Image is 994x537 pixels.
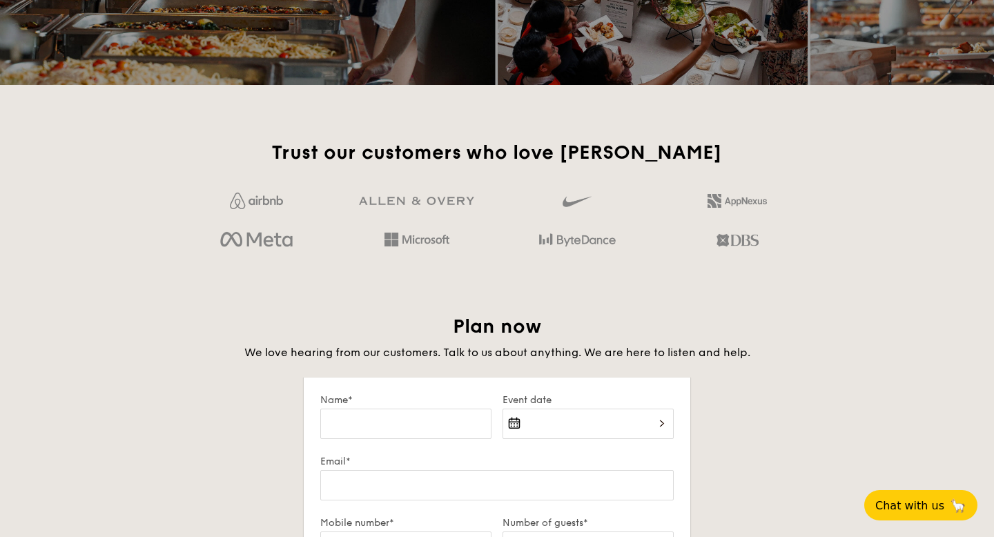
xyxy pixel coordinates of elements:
img: Hd4TfVa7bNwuIo1gAAAAASUVORK5CYII= [384,233,449,246]
span: We love hearing from our customers. Talk to us about anything. We are here to listen and help. [244,346,750,359]
label: Name* [320,394,491,406]
span: Chat with us [875,499,944,512]
img: bytedance.dc5c0c88.png [539,228,616,252]
label: Email* [320,456,674,467]
label: Event date [503,394,674,406]
img: 2L6uqdT+6BmeAFDfWP11wfMG223fXktMZIL+i+lTG25h0NjUBKOYhdW2Kn6T+C0Q7bASH2i+1JIsIulPLIv5Ss6l0e291fRVW... [708,194,767,208]
img: GRg3jHAAAAABJRU5ErkJggg== [359,197,474,206]
label: Number of guests* [503,517,674,529]
img: gdlseuq06himwAAAABJRU5ErkJggg== [563,190,592,213]
span: Plan now [453,315,542,338]
span: 🦙 [950,498,966,514]
button: Chat with us🦙 [864,490,977,520]
img: meta.d311700b.png [220,228,293,252]
h2: Trust our customers who love [PERSON_NAME] [182,140,812,165]
label: Mobile number* [320,517,491,529]
img: dbs.a5bdd427.png [717,228,759,252]
img: Jf4Dw0UUCKFd4aYAAAAASUVORK5CYII= [230,193,283,209]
